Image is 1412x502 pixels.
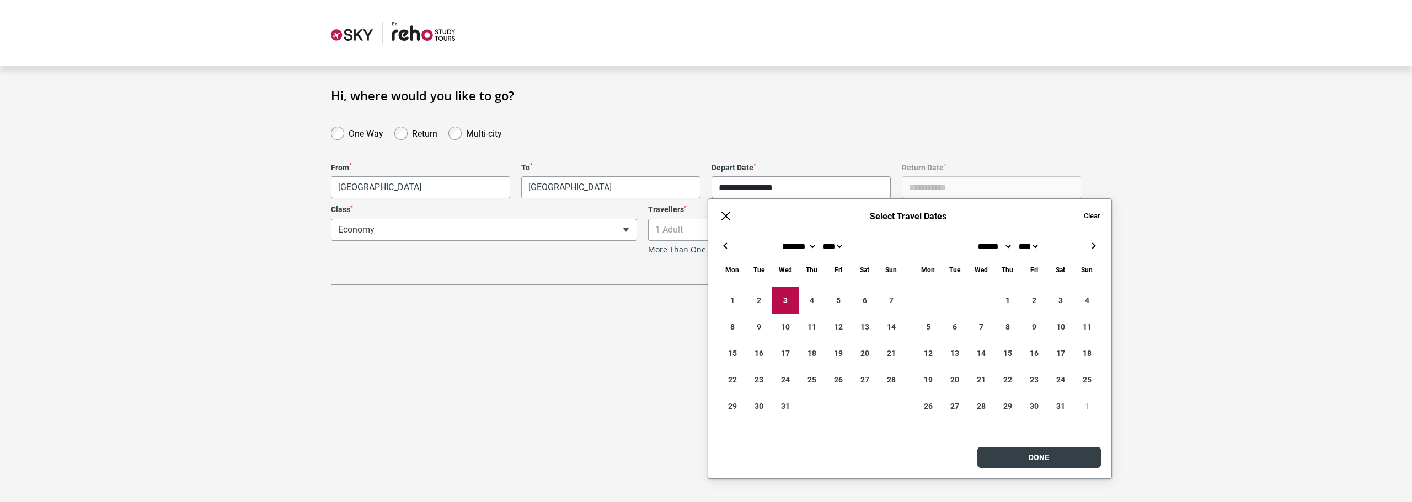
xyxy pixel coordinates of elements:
div: Wednesday [968,263,994,276]
label: Travellers [648,205,954,214]
div: Saturday [1047,263,1074,276]
div: 24 [1047,366,1074,393]
div: 4 [1074,287,1100,314]
div: 26 [825,366,852,393]
div: 9 [746,314,772,340]
div: 20 [852,340,878,366]
span: Kuala Lumpur, Malaysia [521,176,700,198]
div: 17 [1047,340,1074,366]
div: Monday [915,263,942,276]
div: 13 [852,314,878,340]
div: 1 [719,287,746,314]
div: 26 [915,393,942,419]
div: 11 [1074,314,1100,340]
div: 2 [1021,287,1047,314]
div: 18 [1074,340,1100,366]
div: 1 [994,287,1021,314]
div: 15 [719,340,746,366]
div: 31 [1047,393,1074,419]
div: 11 [799,314,825,340]
label: Depart Date [712,163,891,172]
div: 10 [1047,314,1074,340]
div: 6 [852,287,878,314]
div: 2 [746,287,772,314]
div: 8 [719,314,746,340]
div: 28 [968,393,994,419]
h6: Select Travel Dates [744,211,1073,222]
div: Tuesday [746,263,772,276]
div: 14 [968,340,994,366]
div: 24 [772,366,799,393]
div: Wednesday [772,263,799,276]
span: Economy [331,219,637,240]
div: Monday [719,263,746,276]
div: 21 [968,366,994,393]
div: 29 [719,393,746,419]
div: Thursday [994,263,1021,276]
label: Class [331,205,637,214]
div: 3 [1047,287,1074,314]
div: Sunday [878,263,905,276]
button: ← [719,239,732,252]
div: 16 [1021,340,1047,366]
div: 16 [746,340,772,366]
div: 25 [1074,366,1100,393]
div: 9 [1021,314,1047,340]
div: 18 [799,340,825,366]
div: 1 [1074,393,1100,419]
label: To [521,163,700,172]
div: 8 [994,314,1021,340]
div: 4 [799,287,825,314]
span: Sandakan, Malaysia [331,177,510,198]
label: Return [412,126,437,139]
div: 12 [825,314,852,340]
label: From [331,163,510,172]
button: → [1087,239,1100,252]
div: 23 [746,366,772,393]
div: Friday [1021,263,1047,276]
div: 22 [719,366,746,393]
div: 19 [915,366,942,393]
label: One Way [349,126,383,139]
div: Saturday [852,263,878,276]
div: 3 [772,287,799,314]
div: 5 [915,314,942,340]
div: 13 [942,340,968,366]
div: 30 [1021,393,1047,419]
div: 20 [942,366,968,393]
div: Thursday [799,263,825,276]
div: 25 [799,366,825,393]
div: 27 [942,393,968,419]
div: 7 [878,287,905,314]
div: 28 [878,366,905,393]
label: Multi-city [466,126,502,139]
div: 14 [878,314,905,340]
div: 31 [772,393,799,419]
span: Kuala Lumpur, Malaysia [522,177,700,198]
div: 17 [772,340,799,366]
div: 27 [852,366,878,393]
h1: Hi, where would you like to go? [331,88,1081,102]
div: 30 [746,393,772,419]
span: Sandakan, Malaysia [331,176,510,198]
div: 7 [968,314,994,340]
div: 10 [772,314,799,340]
div: 29 [994,393,1021,419]
span: Economy [331,219,637,241]
div: Friday [825,263,852,276]
div: Sunday [1074,263,1100,276]
button: Clear [1084,211,1100,221]
a: More Than One Traveller? [648,245,744,255]
button: Done [977,447,1101,468]
div: 23 [1021,366,1047,393]
span: 1 Adult [649,219,954,240]
div: Tuesday [942,263,968,276]
div: 5 [825,287,852,314]
div: 15 [994,340,1021,366]
div: 6 [942,314,968,340]
div: 19 [825,340,852,366]
div: 12 [915,340,942,366]
div: 21 [878,340,905,366]
span: 1 Adult [648,219,954,241]
div: 22 [994,366,1021,393]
